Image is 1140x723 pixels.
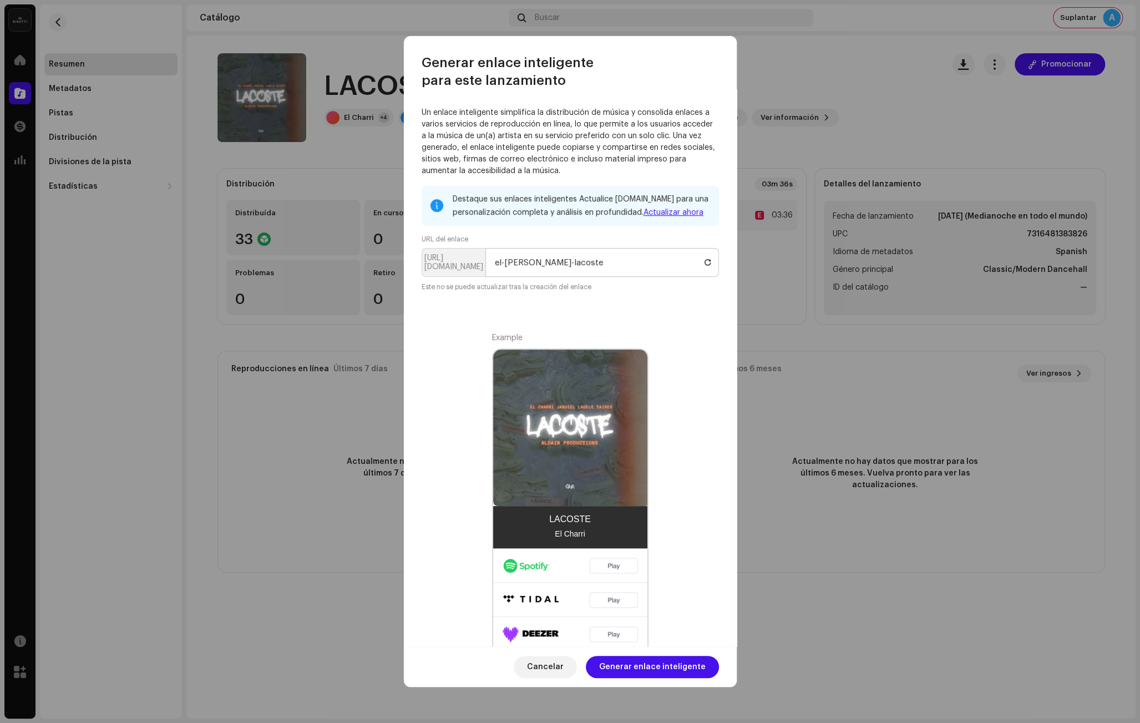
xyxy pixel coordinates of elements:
div: El Charri [555,528,585,539]
button: Generar enlace inteligente [586,656,719,678]
div: LACOSTE [549,515,591,524]
button: Cancelar [514,656,577,678]
div: Example [492,332,648,344]
small: Este no se puede actualizar tras la creación del enlace [422,281,591,292]
img: 0776817b-49b3-401b-a054-a993a0ff7f01 [493,350,650,506]
div: Generar enlace inteligente para este lanzamiento [404,36,737,89]
span: Cancelar [527,656,564,678]
p: Un enlace inteligente simplifica la distribución de música y consolida enlaces a varios servicios... [422,107,719,177]
a: Actualizar ahora [644,209,703,216]
div: Destaque sus enlaces inteligentes Actualice [DOMAIN_NAME] para una personalización completa y aná... [453,193,710,219]
label: URL del enlace [422,235,468,244]
p-inputgroup-addon: [URL][DOMAIN_NAME] [422,248,485,277]
span: Generar enlace inteligente [599,656,706,678]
